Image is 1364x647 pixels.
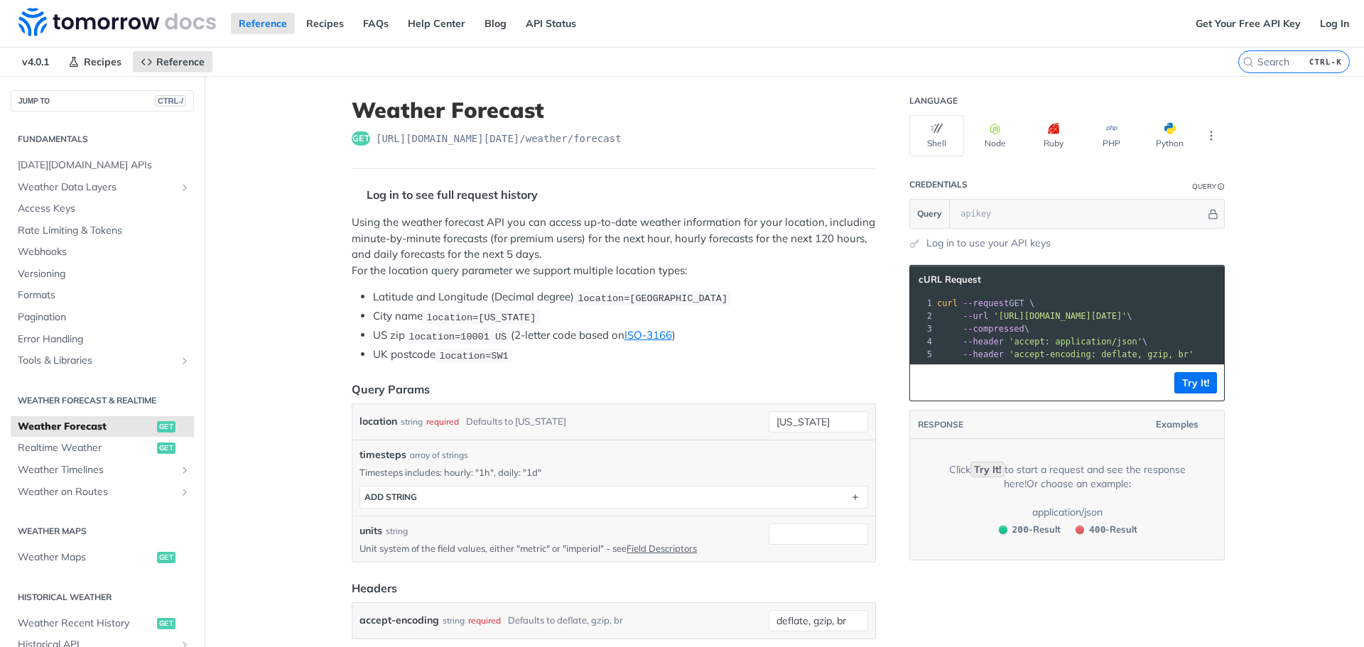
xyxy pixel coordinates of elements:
div: 1 [910,297,934,310]
button: Ruby [1026,115,1081,156]
span: Query [917,207,942,220]
span: \ [937,337,1147,347]
span: get [157,618,175,629]
div: Headers [352,580,397,597]
a: Recipes [298,13,352,34]
span: Versioning [18,267,190,281]
a: Log In [1312,13,1357,34]
div: Defaults to [US_STATE] [466,411,566,432]
h2: Historical Weather [11,591,194,604]
h2: Fundamentals [11,133,194,146]
a: ISO-3166 [624,328,672,342]
p: Unit system of the field values, either "metric" or "imperial" - see [359,542,763,555]
li: UK postcode [373,347,876,363]
div: QueryInformation [1192,181,1225,192]
span: 200 [1012,524,1029,535]
span: get [157,421,175,433]
span: Rate Limiting & Tokens [18,224,190,238]
div: array of strings [410,449,468,462]
button: Show subpages for Weather Timelines [179,464,190,476]
span: get [157,442,175,454]
a: Field Descriptors [627,543,697,554]
span: Weather Maps [18,550,153,565]
span: location=[US_STATE] [426,312,536,322]
span: --header [963,337,1004,347]
h1: Weather Forecast [352,97,876,123]
span: cURL Request [919,273,981,286]
span: - Result [1089,523,1137,537]
div: Query Params [352,381,430,398]
kbd: CTRL-K [1306,55,1346,69]
div: Click to start a request and see the response here! Or choose an example: [933,462,1201,491]
p: Timesteps includes: hourly: "1h", daily: "1d" [359,466,868,479]
button: Examples [1151,418,1217,432]
span: Pagination [18,310,190,325]
div: Log in to see full request history [352,186,538,203]
a: Weather TimelinesShow subpages for Weather Timelines [11,460,194,481]
span: 200 [999,526,1007,534]
span: location=[GEOGRAPHIC_DATA] [578,293,727,303]
span: --request [963,298,1009,308]
a: Log in to use your API keys [926,236,1051,251]
a: Reference [231,13,295,34]
a: Recipes [60,51,129,72]
a: Webhooks [11,241,194,263]
span: CTRL-/ [155,95,186,107]
a: Error Handling [11,329,194,350]
span: https://api.tomorrow.io/v4/weather/forecast [376,131,622,146]
span: \ [937,311,1132,321]
div: ADD string [364,491,417,502]
a: Access Keys [11,198,194,219]
a: Get Your Free API Key [1188,13,1309,34]
button: ADD string [360,486,867,508]
span: Examples [1156,418,1198,432]
a: Help Center [400,13,473,34]
a: Formats [11,285,194,306]
div: 5 [910,348,934,361]
h2: Weather Maps [11,525,194,538]
input: apikey [953,200,1206,228]
div: string [386,525,408,538]
div: Query [1192,181,1216,192]
button: More Languages [1201,125,1222,146]
span: location=SW1 [439,350,508,361]
span: Formats [18,288,190,303]
span: GET \ [937,298,1034,308]
a: FAQs [355,13,396,34]
a: Pagination [11,307,194,328]
button: PHP [1084,115,1139,156]
i: Information [1218,183,1225,190]
a: Reference [133,51,212,72]
span: Weather Timelines [18,463,175,477]
span: 400 [1089,524,1105,535]
div: string [401,411,423,432]
button: Python [1142,115,1197,156]
a: Tools & LibrariesShow subpages for Tools & Libraries [11,350,194,371]
div: Language [909,95,958,107]
span: --header [963,349,1004,359]
span: timesteps [359,447,406,462]
div: application/json [1032,505,1103,519]
span: Tools & Libraries [18,354,175,368]
button: 200200-Result [992,523,1066,537]
button: 400400-Result [1068,523,1142,537]
span: Weather Recent History [18,616,153,631]
button: Copy to clipboard [917,372,937,393]
span: Reference [156,55,205,68]
img: Tomorrow.io Weather API Docs [18,8,216,36]
button: Query [910,200,950,228]
a: [DATE][DOMAIN_NAME] APIs [11,155,194,176]
a: API Status [518,13,584,34]
button: Try It! [1174,372,1217,393]
span: location=10001 US [408,331,507,342]
svg: Search [1243,56,1254,67]
div: 4 [910,335,934,348]
button: Hide [1206,207,1220,221]
button: cURL Request [914,273,997,287]
button: Show subpages for Weather Data Layers [179,182,190,193]
span: get [157,552,175,563]
span: --compressed [963,324,1024,334]
label: location [359,411,397,432]
p: Using the weather forecast API you can access up-to-date weather information for your location, i... [352,214,876,278]
div: 2 [910,310,934,322]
